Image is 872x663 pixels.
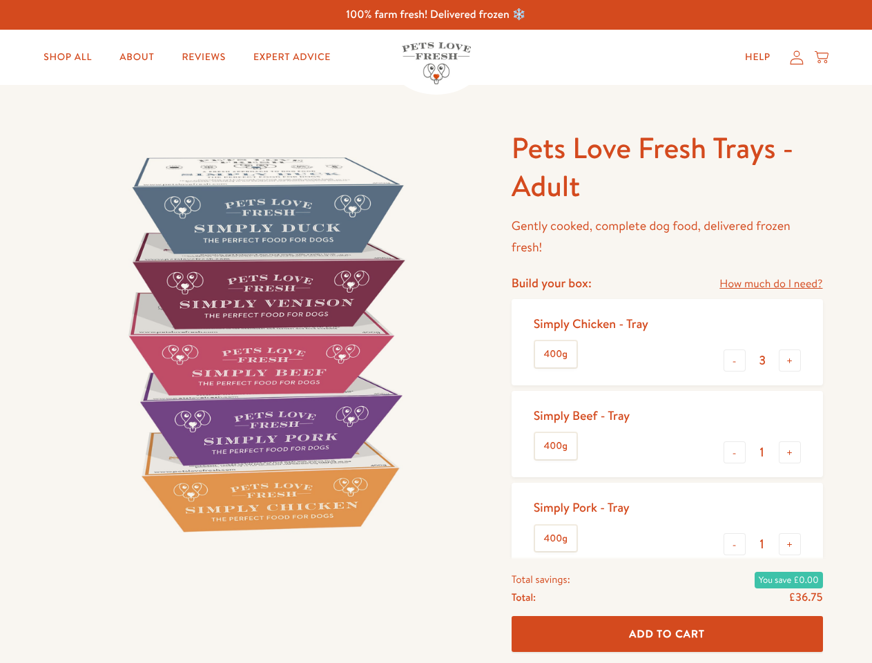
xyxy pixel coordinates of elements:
h4: Build your box: [512,275,592,291]
button: + [779,533,801,555]
div: Simply Pork - Tray [534,499,630,515]
button: - [724,441,746,463]
label: 400g [535,341,577,367]
button: + [779,441,801,463]
div: Simply Beef - Tray [534,407,630,423]
span: Add To Cart [629,626,705,641]
a: Help [734,44,782,71]
a: Reviews [171,44,236,71]
button: + [779,349,801,372]
div: Simply Chicken - Tray [534,316,648,331]
p: Gently cooked, complete dog food, delivered frozen fresh! [512,215,823,258]
span: You save £0.00 [755,572,823,588]
h1: Pets Love Fresh Trays - Adult [512,129,823,204]
img: Pets Love Fresh Trays - Adult [50,129,478,558]
button: - [724,533,746,555]
a: About [108,44,165,71]
button: - [724,349,746,372]
span: £36.75 [788,590,822,605]
a: Expert Advice [242,44,342,71]
label: 400g [535,526,577,552]
a: Shop All [32,44,103,71]
span: Total: [512,588,536,606]
label: 400g [535,433,577,459]
button: Add To Cart [512,616,823,653]
img: Pets Love Fresh [402,42,471,84]
span: Total savings: [512,570,570,588]
a: How much do I need? [719,275,822,294]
